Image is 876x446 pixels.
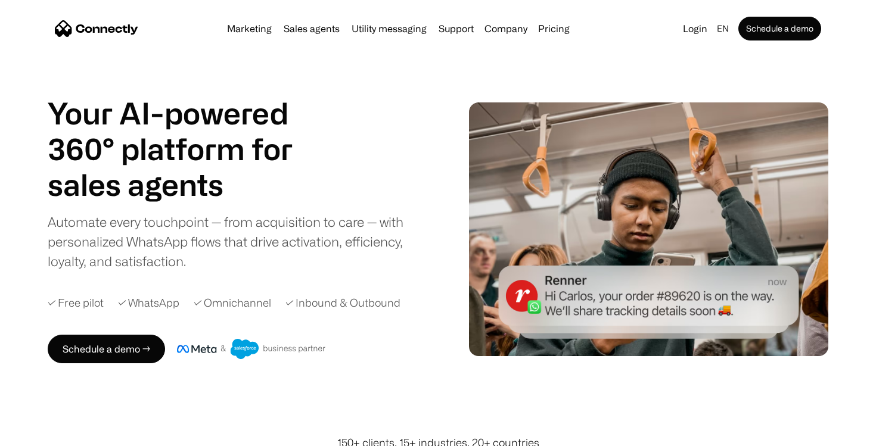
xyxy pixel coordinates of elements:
a: Support [434,24,479,33]
div: en [717,20,729,37]
a: Schedule a demo [738,17,821,40]
aside: Language selected: English [12,424,72,442]
h1: Your AI-powered 360° platform for [48,95,322,167]
h1: sales agents [48,167,322,202]
a: Pricing [533,24,574,33]
div: carousel [48,167,322,202]
div: ✓ Free pilot [48,295,104,311]
div: en [712,20,736,37]
div: 1 of 4 [48,167,322,202]
div: Automate every touchpoint — from acquisition to care — with personalized WhatsApp flows that driv... [48,212,423,271]
img: Meta and Salesforce business partner badge. [177,339,326,359]
a: home [55,20,138,38]
a: Schedule a demo → [48,335,165,363]
ul: Language list [24,425,72,442]
div: ✓ Inbound & Outbound [285,295,400,311]
a: Utility messaging [347,24,431,33]
div: Company [484,20,527,37]
div: ✓ Omnichannel [194,295,271,311]
a: Sales agents [279,24,344,33]
div: Company [481,20,531,37]
a: Marketing [222,24,277,33]
a: Login [678,20,712,37]
div: ✓ WhatsApp [118,295,179,311]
